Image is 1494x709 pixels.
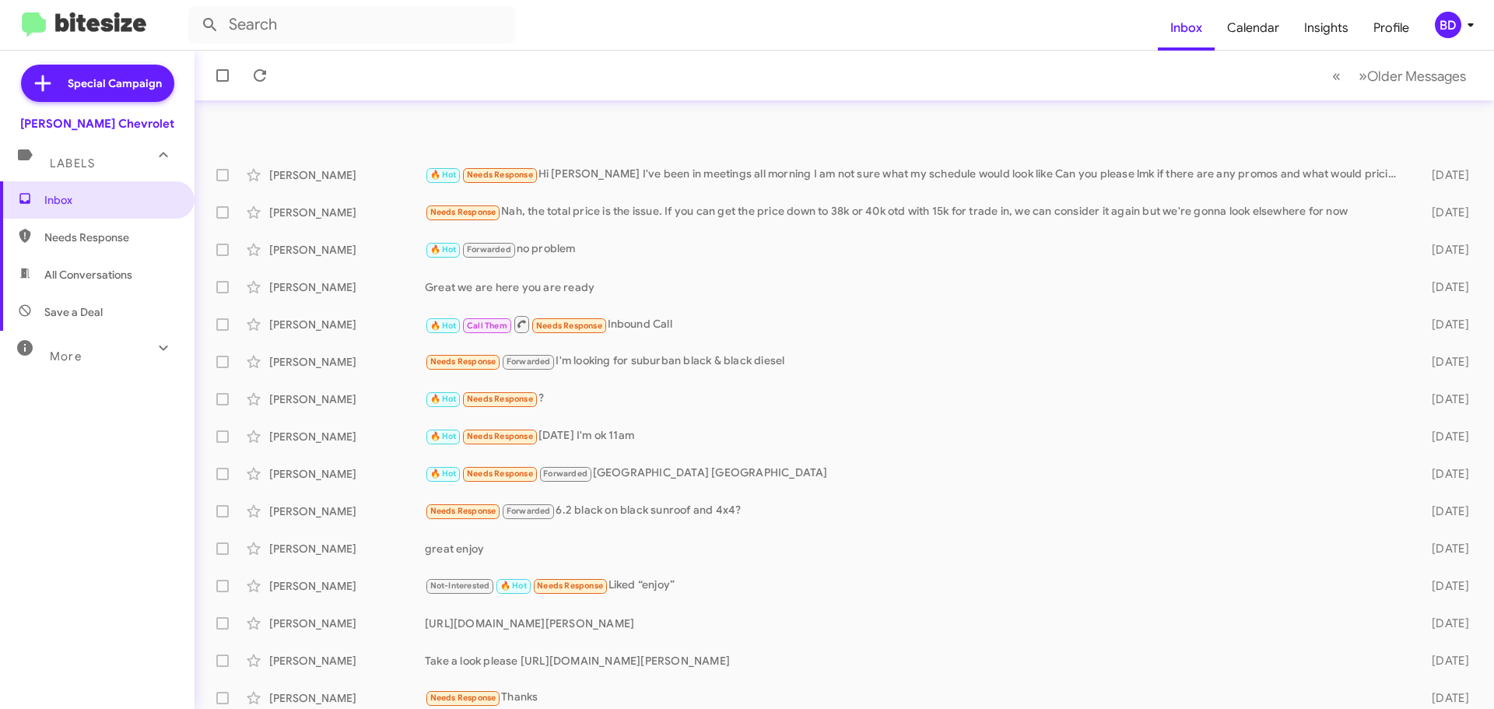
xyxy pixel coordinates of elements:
div: [PERSON_NAME] Chevrolet [20,116,174,132]
div: [DATE] [1407,317,1482,332]
div: Hi [PERSON_NAME] I've been in meetings all morning I am not sure what my schedule would look like... [425,166,1407,184]
a: Special Campaign [21,65,174,102]
span: 🔥 Hot [430,244,457,254]
span: More [50,349,82,363]
span: Save a Deal [44,304,103,320]
div: [DATE] [1407,690,1482,706]
div: [GEOGRAPHIC_DATA] [GEOGRAPHIC_DATA] [425,465,1407,483]
span: Needs Response [536,321,602,331]
div: [PERSON_NAME] [269,354,425,370]
span: Needs Response [467,431,533,441]
span: 🔥 Hot [500,581,527,591]
span: Older Messages [1367,68,1466,85]
div: [PERSON_NAME] [269,317,425,332]
div: [PERSON_NAME] [269,242,425,258]
div: [PERSON_NAME] [269,205,425,220]
div: [PERSON_NAME] [269,541,425,556]
a: Inbox [1158,5,1215,51]
button: Next [1349,60,1475,92]
span: Needs Response [44,230,177,245]
div: Great we are here you are ready [425,279,1407,295]
div: Take a look please [URL][DOMAIN_NAME][PERSON_NAME] [425,653,1407,669]
div: [PERSON_NAME] [269,690,425,706]
div: [DATE] [1407,242,1482,258]
span: 🔥 Hot [430,321,457,331]
div: [PERSON_NAME] [269,578,425,594]
a: Insights [1292,5,1361,51]
a: Profile [1361,5,1422,51]
div: [DATE] [1407,616,1482,631]
span: Call Them [467,321,507,331]
span: Needs Response [430,356,496,367]
span: « [1332,66,1341,86]
div: great enjoy [425,541,1407,556]
span: Needs Response [430,693,496,703]
input: Search [188,6,515,44]
span: Needs Response [467,469,533,479]
div: [URL][DOMAIN_NAME][PERSON_NAME] [425,616,1407,631]
div: [DATE] [1407,354,1482,370]
div: [PERSON_NAME] [269,279,425,295]
div: [DATE] [1407,205,1482,220]
div: 6.2 black on black sunroof and 4x4? [425,502,1407,520]
div: [DATE] [1407,429,1482,444]
span: Needs Response [467,170,533,180]
a: Calendar [1215,5,1292,51]
button: Previous [1323,60,1350,92]
div: [PERSON_NAME] [269,653,425,669]
span: All Conversations [44,267,132,283]
div: Nah, the total price is the issue. If you can get the price down to 38k or 40k otd with 15k for t... [425,203,1407,221]
div: BD [1435,12,1461,38]
span: Forwarded [463,243,514,258]
span: Special Campaign [68,75,162,91]
div: [PERSON_NAME] [269,429,425,444]
div: [PERSON_NAME] [269,504,425,519]
div: Thanks [425,689,1407,707]
div: [DATE] [1407,541,1482,556]
span: » [1359,66,1367,86]
div: [DATE] [1407,578,1482,594]
div: [DATE] [1407,504,1482,519]
span: 🔥 Hot [430,394,457,404]
span: Not-Interested [430,581,490,591]
button: BD [1422,12,1477,38]
div: [DATE] [1407,653,1482,669]
span: Forwarded [503,504,554,519]
span: Needs Response [467,394,533,404]
span: Forwarded [540,467,591,482]
div: no problem [425,240,1407,258]
span: Labels [50,156,95,170]
div: Liked “enjoy” [425,577,1407,595]
span: Needs Response [430,506,496,516]
span: Needs Response [537,581,603,591]
div: [PERSON_NAME] [269,167,425,183]
div: [PERSON_NAME] [269,391,425,407]
div: [DATE] [1407,167,1482,183]
div: [PERSON_NAME] [269,616,425,631]
div: [DATE] [1407,279,1482,295]
span: 🔥 Hot [430,469,457,479]
div: [DATE] I'm ok 11am [425,427,1407,445]
span: 🔥 Hot [430,431,457,441]
nav: Page navigation example [1324,60,1475,92]
div: ? [425,390,1407,408]
div: Inbound Call [425,314,1407,334]
span: 🔥 Hot [430,170,457,180]
span: Forwarded [503,355,554,370]
div: [DATE] [1407,391,1482,407]
div: [PERSON_NAME] [269,466,425,482]
div: [DATE] [1407,466,1482,482]
div: I'm looking for suburban black & black diesel [425,353,1407,370]
span: Needs Response [430,207,496,217]
span: Inbox [44,192,177,208]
